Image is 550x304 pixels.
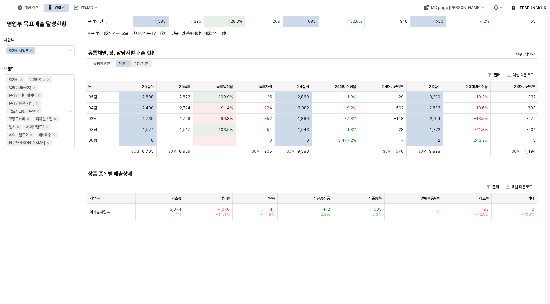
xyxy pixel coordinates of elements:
span: 2,011 [430,116,440,121]
span: 사업부 [90,196,100,201]
div: 퓨토시크릿리뉴얼 [9,108,35,114]
span: 7 [401,138,404,143]
h5: 유통채널, 팀, 담당자별 매출 현황 [88,50,423,56]
span: 2,724 [180,105,190,111]
span: -393 [526,105,536,111]
p: LEESEUNGKUK [517,5,546,11]
span: 65 [530,19,536,24]
span: 3,230 [429,94,440,100]
div: Remove 퓨토시크릿리뉴얼 [37,110,39,113]
span: 팀 [88,84,92,89]
span: -234 [262,105,272,111]
span: 243.2% [474,138,488,143]
div: Remove 아가방사업부 [30,49,33,52]
div: 팀별 [115,60,130,67]
span: 2,898 [142,94,154,100]
span: 9,898 [429,149,440,154]
span: 1% [176,212,181,217]
span: -7.8% [345,116,356,121]
span: 5 [533,138,536,143]
span: 24실적 [297,84,309,89]
span: Sum [383,149,394,153]
div: 베베리쉬 [38,132,52,138]
button: 영업 [44,4,69,12]
main: App Frame [79,16,550,304]
span: 603 [374,207,382,212]
div: 냅베이비(공통) [9,84,31,91]
span: 9,380 [297,149,309,154]
span: -201 [526,127,536,132]
div: Menu item 6 [489,4,506,12]
div: MD page 이동 [420,4,488,12]
span: 브랜드 [4,67,14,71]
strong: 온라인 전용 매장의 매출 [175,31,211,36]
div: Remove 베베리쉬 [53,134,56,136]
span: 2 [438,138,440,143]
button: 제안 사항 표시 [66,46,74,56]
span: 103.5% [218,127,233,132]
button: 매장 검색 [14,4,42,12]
div: MD page [PERSON_NAME] [431,5,480,10]
span: -12.9% [475,212,489,217]
div: Remove 해외브랜드2 [29,134,32,136]
span: -676 [394,149,404,154]
span: 04팀 [88,105,97,111]
span: 03팀 [88,127,97,132]
span: 목표달성율 [216,84,233,89]
div: 아가방 [9,76,19,83]
button: MD page [PERSON_NAME] [420,4,488,12]
span: Sum [287,149,298,153]
div: 온라인용품(사입) [9,100,35,107]
span: -57 [265,116,272,121]
span: -332 [526,94,536,100]
span: 2,490 [142,105,154,111]
span: 0 [306,138,309,143]
span: 8,705 [142,149,154,154]
span: 2.3% [372,212,382,217]
h5: 상품 종목별 매출상세 [88,171,423,177]
span: 기타 [528,196,534,201]
div: Remove 온라인 디어베이비 [37,94,40,97]
span: 2,883 [429,105,440,111]
span: 8 [151,138,154,143]
button: 영업MD [70,4,101,12]
span: 23대비신장율 [466,84,488,89]
span: 3,374 [170,207,181,212]
span: 1,326 [190,19,201,24]
button: 필터 [485,71,503,79]
div: 영업MD [81,5,93,10]
span: -592 [394,105,404,111]
span: 1,739 [142,116,154,121]
div: 엘츠 [9,124,15,130]
span: 1,543 [298,127,309,132]
span: 25목표 [179,84,190,89]
div: Remove 냅베이비(공통) [33,86,35,89]
span: 120.3% [228,19,242,24]
span: 1,571 [143,127,154,132]
div: 온라인 디어베이비 [9,92,36,99]
span: 아가방사업부 [90,209,110,215]
span: 23대비신장액 [514,84,536,89]
span: 23실적 [429,84,440,89]
span: Sum [512,149,523,153]
div: 팀별 [119,60,126,67]
span: Sum [131,149,142,153]
span: 54 [267,127,272,132]
div: 꼬똥드베베 [9,116,25,122]
span: 269 [273,19,280,24]
span: 하드류 [479,196,489,201]
div: 해외브랜드2 [9,132,28,138]
span: 685 [308,19,316,24]
div: Remove 꼬똥드베베 [27,118,29,120]
span: 4.2% [480,19,489,24]
button: 필터 [484,183,502,191]
span: Sum [168,149,179,153]
span: 5,477.2% [338,138,356,143]
span: 2,873 [179,94,190,100]
div: Remove 디어베이비 [47,78,50,81]
span: 외의류 [220,196,230,201]
span: 발육 [268,196,275,201]
span: -44.8% [261,212,275,217]
span: 29 [399,94,404,100]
